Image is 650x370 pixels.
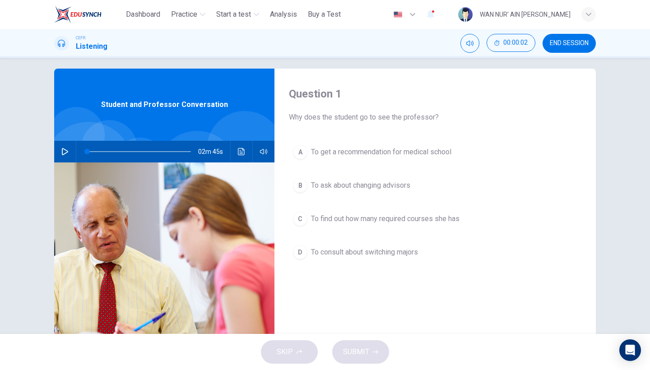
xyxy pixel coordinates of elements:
button: Dashboard [122,6,164,23]
span: To find out how many required courses she has [311,213,460,224]
button: Click to see the audio transcription [234,141,249,162]
div: WAN NUR’ AIN [PERSON_NAME] [480,9,571,20]
button: Practice [167,6,209,23]
div: C [293,212,307,226]
span: 00:00:02 [503,39,528,46]
span: END SESSION [550,40,589,47]
button: END SESSION [543,34,596,53]
div: Open Intercom Messenger [619,339,641,361]
div: Hide [487,34,535,53]
div: Mute [460,34,479,53]
span: Start a test [216,9,251,20]
button: Analysis [266,6,301,23]
span: Dashboard [126,9,160,20]
span: 02m 45s [198,141,230,162]
button: Start a test [213,6,263,23]
h4: Question 1 [289,87,581,101]
img: en [392,11,404,18]
span: Why does the student go to see the professor? [289,112,581,123]
span: To get a recommendation for medical school [311,147,451,157]
div: B [293,178,307,193]
h1: Listening [76,41,107,52]
div: A [293,145,307,159]
img: Profile picture [458,7,473,22]
span: Buy a Test [308,9,341,20]
img: ELTC logo [54,5,102,23]
span: To ask about changing advisors [311,180,410,191]
button: BTo ask about changing advisors [289,174,581,197]
button: Buy a Test [304,6,344,23]
span: Practice [171,9,197,20]
button: 00:00:02 [487,34,535,52]
span: Student and Professor Conversation [101,99,228,110]
div: D [293,245,307,259]
span: Analysis [270,9,297,20]
span: To consult about switching majors [311,247,418,258]
a: ELTC logo [54,5,122,23]
button: DTo consult about switching majors [289,241,581,264]
button: ATo get a recommendation for medical school [289,141,581,163]
span: CEFR [76,35,85,41]
button: CTo find out how many required courses she has [289,208,581,230]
